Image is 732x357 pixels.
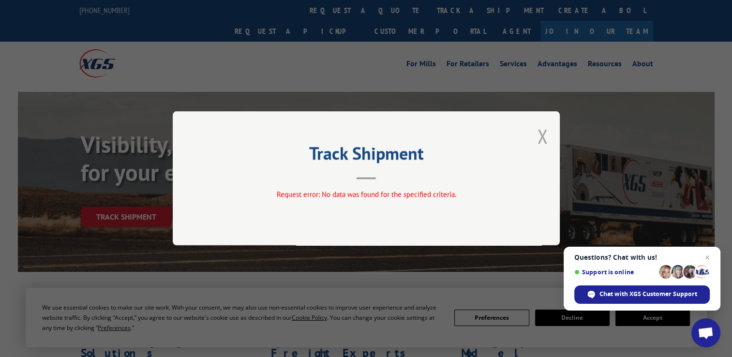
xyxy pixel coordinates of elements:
span: Questions? Chat with us! [574,253,710,261]
span: Support is online [574,268,656,276]
span: Close chat [702,252,713,263]
div: Chat with XGS Customer Support [574,285,710,304]
span: Chat with XGS Customer Support [599,290,697,298]
span: Request error: No data was found for the specified criteria. [276,190,456,199]
h2: Track Shipment [221,147,511,165]
button: Close modal [537,123,548,149]
div: Open chat [691,318,720,347]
